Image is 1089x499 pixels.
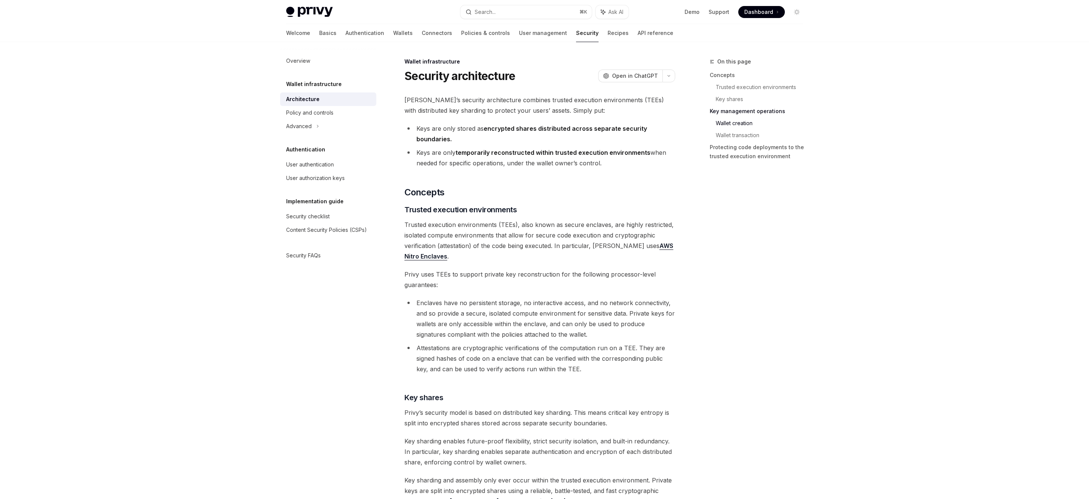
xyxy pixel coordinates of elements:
[456,149,650,156] strong: temporarily reconstructed within trusted execution environments
[612,72,658,80] span: Open in ChatGPT
[404,219,675,262] span: Trusted execution environments (TEEs), also known as secure enclaves, are highly restricted, isol...
[286,56,310,65] div: Overview
[461,24,510,42] a: Policies & controls
[608,24,629,42] a: Recipes
[280,210,376,223] a: Security checklist
[280,158,376,171] a: User authentication
[319,24,336,42] a: Basics
[286,7,333,17] img: light logo
[280,54,376,68] a: Overview
[791,6,803,18] button: Toggle dark mode
[286,212,330,221] div: Security checklist
[286,225,367,234] div: Content Security Policies (CSPs)
[716,93,809,105] a: Key shares
[404,204,517,215] span: Trusted execution environments
[280,223,376,237] a: Content Security Policies (CSPs)
[716,81,809,93] a: Trusted execution environments
[404,69,515,83] h1: Security architecture
[404,269,675,290] span: Privy uses TEEs to support private key reconstruction for the following processor-level guarantees:
[519,24,567,42] a: User management
[286,251,321,260] div: Security FAQs
[393,24,413,42] a: Wallets
[404,95,675,116] span: [PERSON_NAME]’s security architecture combines trusted execution environments (TEEs) with distrib...
[286,80,342,89] h5: Wallet infrastructure
[404,392,443,403] span: Key shares
[710,141,809,162] a: Protecting code deployments to the trusted execution environment
[716,117,809,129] a: Wallet creation
[710,105,809,117] a: Key management operations
[710,69,809,81] a: Concepts
[280,249,376,262] a: Security FAQs
[576,24,599,42] a: Security
[280,171,376,185] a: User authorization keys
[404,343,675,374] li: Attestations are cryptographic verifications of the computation run on a TEE. They are signed has...
[286,95,320,104] div: Architecture
[404,58,675,65] div: Wallet infrastructure
[709,8,729,16] a: Support
[280,92,376,106] a: Architecture
[286,108,333,117] div: Policy and controls
[345,24,384,42] a: Authentication
[460,5,592,19] button: Search...⌘K
[416,125,647,143] strong: encrypted shares distributed across separate security boundaries.
[422,24,452,42] a: Connectors
[716,129,809,141] a: Wallet transaction
[475,8,496,17] div: Search...
[685,8,700,16] a: Demo
[717,57,751,66] span: On this page
[404,123,675,144] li: Keys are only stored as
[638,24,673,42] a: API reference
[598,70,662,82] button: Open in ChatGPT
[286,174,345,183] div: User authorization keys
[404,298,675,340] li: Enclaves have no persistent storage, no interactive access, and no network connectivity, and so p...
[280,106,376,119] a: Policy and controls
[286,160,334,169] div: User authentication
[738,6,785,18] a: Dashboard
[608,8,623,16] span: Ask AI
[404,186,444,198] span: Concepts
[286,145,325,154] h5: Authentication
[404,407,675,428] span: Privy’s security model is based on distributed key sharding. This means critical key entropy is s...
[579,9,587,15] span: ⌘ K
[744,8,773,16] span: Dashboard
[404,147,675,168] li: Keys are only when needed for specific operations, under the wallet owner’s control.
[404,436,675,467] span: Key sharding enables future-proof flexibility, strict security isolation, and built-in redundancy...
[286,122,312,131] div: Advanced
[286,197,344,206] h5: Implementation guide
[286,24,310,42] a: Welcome
[596,5,629,19] button: Ask AI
